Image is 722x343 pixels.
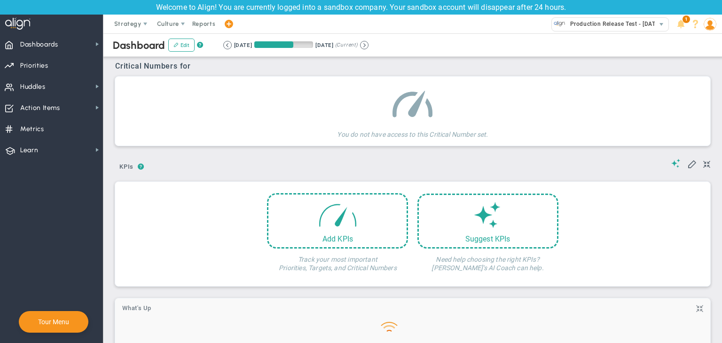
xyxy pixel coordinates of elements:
[188,15,220,33] span: Reports
[35,318,72,326] button: Tour Menu
[234,41,252,49] div: [DATE]
[683,16,690,23] span: 1
[20,98,60,118] span: Action Items
[704,18,716,31] img: 208874.Person.photo
[267,249,408,272] h4: Track your most important Priorities, Targets, and Critical Numbers
[687,159,697,168] span: Edit My KPIs
[360,41,369,49] button: Go to next period
[20,140,38,160] span: Learn
[565,18,691,30] span: Production Release Test - [DATE] (Sandbox)
[417,249,558,272] h4: Need help choosing the right KPIs? [PERSON_NAME]'s AI Coach can help.
[113,39,165,52] span: Dashboard
[20,56,48,76] span: Priorities
[268,234,407,243] div: Add KPIs
[114,20,141,27] span: Strategy
[157,20,179,27] span: Culture
[655,18,668,31] span: select
[115,159,138,176] button: KPIs
[335,41,358,49] span: (Current)
[254,41,313,48] div: Period Progress: 66% Day 60 of 90 with 30 remaining.
[671,159,681,168] span: Suggestions (AI Feature)
[315,41,333,49] div: [DATE]
[20,77,46,97] span: Huddles
[168,39,195,52] button: Edit
[115,62,193,70] span: Critical Numbers for
[419,234,557,243] div: Suggest KPIs
[20,119,44,139] span: Metrics
[337,124,488,139] h4: You do not have access to this Critical Number set.
[115,159,138,174] span: KPIs
[223,41,232,49] button: Go to previous period
[688,15,703,33] li: Help & Frequently Asked Questions (FAQ)
[554,18,565,30] img: 33466.Company.photo
[20,35,58,55] span: Dashboards
[674,15,688,33] li: Announcements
